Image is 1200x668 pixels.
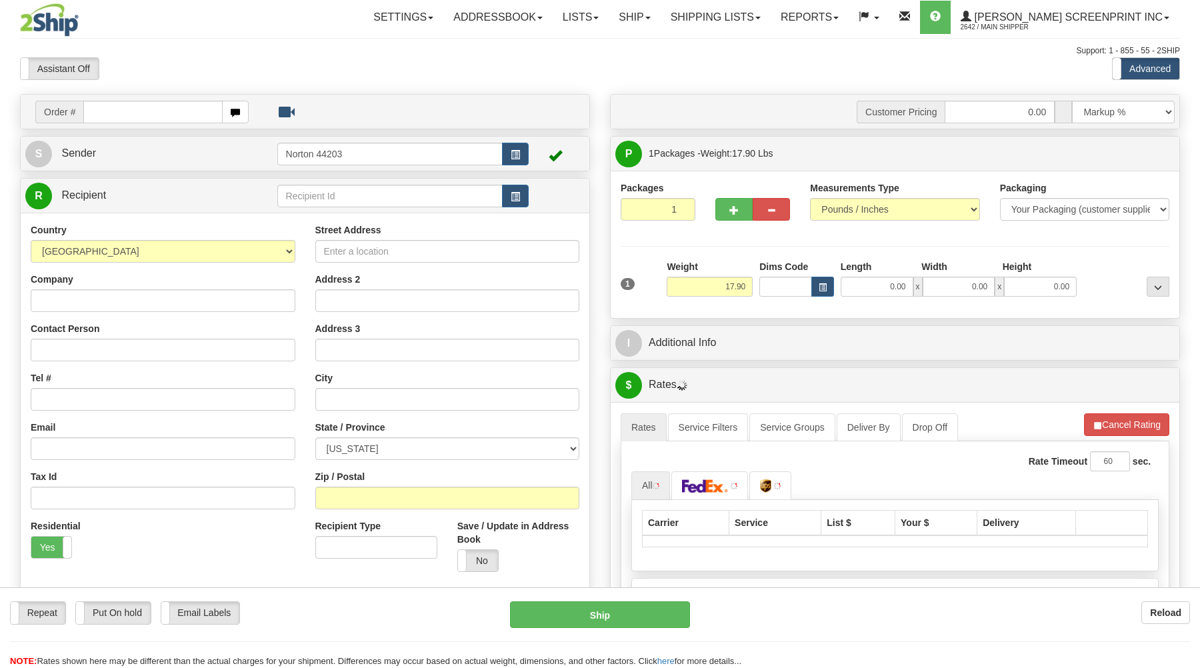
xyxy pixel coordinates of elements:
[902,413,959,441] a: Drop Off
[315,371,333,385] label: City
[913,277,923,297] span: x
[31,273,73,286] label: Company
[457,519,579,546] label: Save / Update in Address Book
[363,1,443,34] a: Settings
[315,223,381,237] label: Street Address
[682,479,729,493] img: FedEx Express®
[758,148,773,159] span: Lbs
[653,483,659,489] img: tiny_red.gif
[649,140,773,167] span: Packages -
[995,277,1004,297] span: x
[729,510,821,535] th: Service
[1141,601,1190,624] button: Reload
[25,140,277,167] a: S Sender
[277,185,503,207] input: Recipient Id
[857,101,945,123] span: Customer Pricing
[20,45,1180,57] div: Support: 1 - 855 - 55 - 2SHIP
[615,372,642,399] span: $
[510,601,690,628] button: Ship
[31,470,57,483] label: Tax Id
[759,260,808,273] label: Dims Code
[25,182,249,209] a: R Recipient
[810,181,899,195] label: Measurements Type
[161,602,240,623] label: Email Labels
[621,278,635,290] span: 1
[1150,607,1181,618] b: Reload
[760,479,771,493] img: UPS
[771,1,849,34] a: Reports
[458,550,498,571] label: No
[1003,260,1032,273] label: Height
[677,380,687,391] img: Progress.gif
[749,413,835,441] a: Service Groups
[667,260,697,273] label: Weight
[615,141,642,167] span: P
[553,1,609,34] a: Lists
[951,1,1179,34] a: [PERSON_NAME] Screenprint Inc 2642 / Main Shipper
[631,471,670,499] a: All
[31,519,81,533] label: Residential
[315,470,365,483] label: Zip / Postal
[1084,413,1169,436] button: Cancel Rating
[615,329,1175,357] a: IAdditional Info
[31,537,71,558] label: Yes
[1113,58,1179,79] label: Advanced
[649,148,654,159] span: 1
[668,413,749,441] a: Service Filters
[61,147,96,159] span: Sender
[25,183,52,209] span: R
[961,21,1061,34] span: 2642 / Main Shipper
[31,421,55,434] label: Email
[315,519,381,533] label: Recipient Type
[977,510,1076,535] th: Delivery
[1169,266,1199,402] iframe: chat widget
[1147,277,1169,297] div: ...
[315,322,361,335] label: Address 3
[11,602,65,623] label: Repeat
[657,656,675,666] a: here
[443,1,553,34] a: Addressbook
[821,510,895,535] th: List $
[643,510,729,535] th: Carrier
[621,181,664,195] label: Packages
[1000,181,1047,195] label: Packaging
[31,223,67,237] label: Country
[25,141,52,167] span: S
[609,1,660,34] a: Ship
[61,189,106,201] span: Recipient
[615,371,1175,399] a: $Rates
[1029,455,1087,468] label: Rate Timeout
[731,483,737,489] img: tiny_red.gif
[277,143,503,165] input: Sender Id
[615,140,1175,167] a: P 1Packages -Weight:17.90 Lbs
[315,273,361,286] label: Address 2
[774,483,781,489] img: tiny_red.gif
[1133,455,1151,468] label: sec.
[621,413,667,441] a: Rates
[31,371,51,385] label: Tel #
[661,1,771,34] a: Shipping lists
[841,260,872,273] label: Length
[35,101,83,123] span: Order #
[837,413,901,441] a: Deliver By
[732,148,755,159] span: 17.90
[21,58,99,79] label: Assistant Off
[315,240,580,263] input: Enter a location
[76,602,150,623] label: Put On hold
[31,322,99,335] label: Contact Person
[971,11,1163,23] span: [PERSON_NAME] Screenprint Inc
[921,260,947,273] label: Width
[10,656,37,666] span: NOTE:
[701,148,773,159] span: Weight:
[615,330,642,357] span: I
[895,510,977,535] th: Your $
[20,3,79,37] img: logo2642.jpg
[315,421,385,434] label: State / Province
